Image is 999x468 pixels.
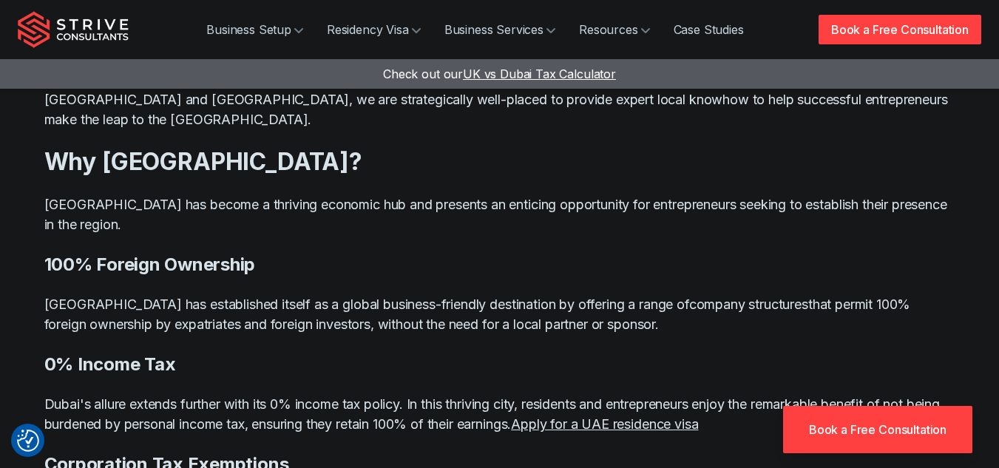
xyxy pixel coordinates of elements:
img: Revisit consent button [17,430,39,452]
h4: 100% Foreign Ownership [44,252,955,277]
button: Consent Preferences [17,430,39,452]
p: Strive creates game changing Dubai based strategies to help create more wealth and freedom for it... [44,69,955,129]
a: Residency Visa [315,15,433,44]
p: [GEOGRAPHIC_DATA] has established itself as a global business-friendly destination by offering a ... [44,294,955,334]
a: company structures [689,296,808,312]
a: Book a Free Consultation [783,406,972,453]
a: Case Studies [662,15,756,44]
a: Resources [567,15,662,44]
a: Business Setup [194,15,315,44]
p: Dubai's allure extends further with its 0% income tax policy. In this thriving city, residents an... [44,394,955,434]
a: Book a Free Consultation [819,15,981,44]
a: Business Services [433,15,567,44]
a: Check out ourUK vs Dubai Tax Calculator [383,67,616,81]
h4: 0% Income Tax [44,352,955,376]
span: UK vs Dubai Tax Calculator [463,67,616,81]
a: Apply for a UAE residence visa [511,416,698,432]
h3: Why [GEOGRAPHIC_DATA]? [44,147,955,177]
p: [GEOGRAPHIC_DATA] has become a thriving economic hub and presents an enticing opportunity for ent... [44,194,955,234]
img: Strive Consultants [18,11,129,48]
